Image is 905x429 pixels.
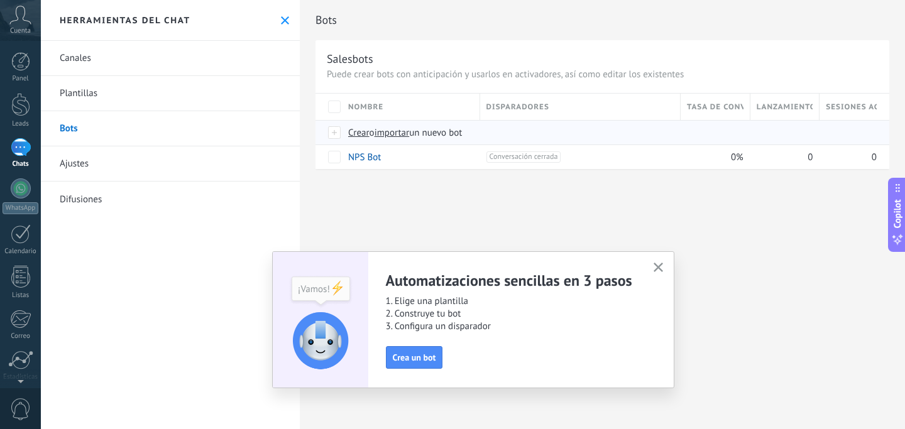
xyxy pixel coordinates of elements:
span: 0% [731,151,743,163]
span: 3. Configura un disparador [386,320,639,333]
span: Cuenta [10,27,31,35]
span: Conversación cerrada [486,151,561,163]
span: Sesiones activas [826,101,877,113]
span: importar [375,127,410,139]
a: Plantillas [41,76,300,111]
span: Copilot [891,199,904,228]
div: Calendario [3,247,39,256]
div: WhatsApp [3,202,38,214]
span: Crea un bot [393,353,436,362]
h2: Herramientas del chat [60,14,190,26]
a: Bots [41,111,300,146]
a: NPS Bot [348,151,381,163]
div: Panel [3,75,39,83]
span: 0 [808,151,813,163]
div: 0% [681,145,744,169]
div: Correo [3,332,39,340]
h2: Bots [315,8,889,33]
a: Ajustes [41,146,300,182]
span: 2. Construye tu bot [386,308,639,320]
button: Crea un bot [386,346,443,369]
span: Tasa de conversión [687,101,743,113]
p: Puede crear bots con anticipación y usarlos en activadores, así como editar los existentes [327,68,878,80]
div: 0 [750,145,814,169]
div: 0 [820,145,877,169]
span: Disparadores [486,101,549,113]
div: Bots [820,121,877,144]
h2: Automatizaciones sencillas en 3 pasos [386,271,639,290]
div: Salesbots [327,52,373,66]
span: 1. Elige una plantilla [386,295,639,308]
span: Nombre [348,101,383,113]
div: Listas [3,291,39,300]
a: Difusiones [41,182,300,217]
span: un nuevo bot [409,127,462,139]
span: Lanzamientos totales [757,101,813,113]
a: Canales [41,41,300,76]
span: o [370,127,375,139]
div: Chats [3,160,39,168]
span: Crear [348,127,370,139]
span: 0 [872,151,877,163]
div: Leads [3,120,39,128]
